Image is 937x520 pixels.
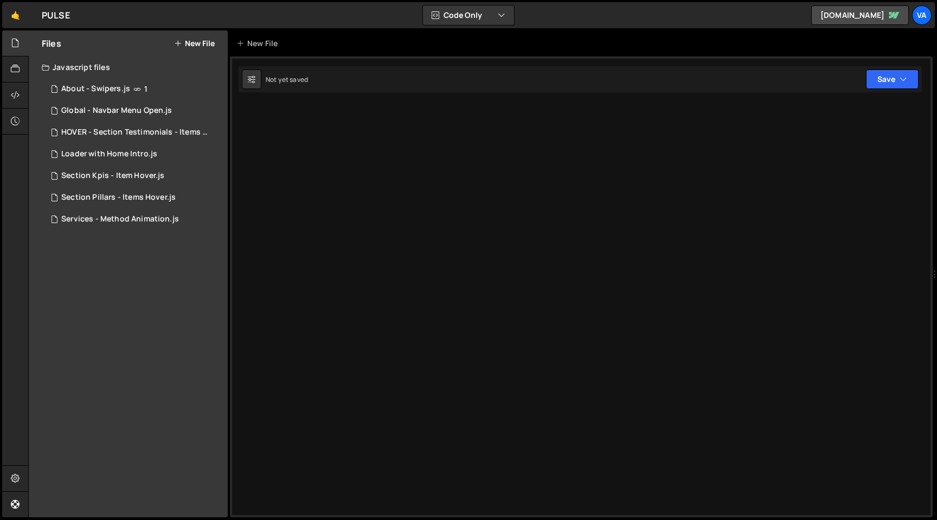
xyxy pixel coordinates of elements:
div: 16253/44426.js [42,100,228,122]
div: 16253/43838.js [42,78,228,100]
div: 16253/45227.js [42,143,228,165]
div: Global - Navbar Menu Open.js [61,106,172,116]
button: Save [866,69,919,89]
div: Javascript files [29,56,228,78]
div: Services - Method Animation.js [61,214,179,224]
div: 16253/44878.js [42,208,228,230]
button: New File [174,39,215,48]
span: 1 [144,85,147,93]
div: Not yet saved [266,75,308,84]
div: HOVER - Section Testimonials - Items Hover.js [61,128,211,137]
a: [DOMAIN_NAME] [811,5,909,25]
a: 🤙 [2,2,29,28]
div: PULSE [42,9,70,22]
div: 16253/44485.js [42,165,228,187]
div: Loader with Home Intro.js [61,149,157,159]
button: Code Only [423,5,514,25]
h2: Files [42,37,61,49]
div: 16253/45325.js [42,122,232,143]
div: Section Kpis - Item Hover.js [61,171,164,181]
div: New File [236,38,282,49]
a: Va [912,5,932,25]
div: 16253/44429.js [42,187,228,208]
div: About - Swipers.js [61,84,130,94]
div: Section Pillars - Items Hover.js [61,193,176,202]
